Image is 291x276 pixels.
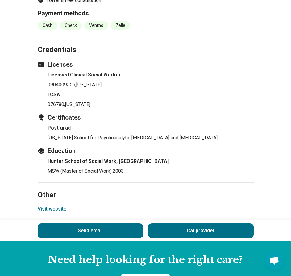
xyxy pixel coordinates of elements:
[84,21,108,30] li: Venmo
[38,21,57,30] li: Cash
[48,71,254,79] h4: Licensed Clinical Social Worker
[75,82,102,88] span: , [US_STATE]
[38,175,254,200] h2: Other
[64,101,90,107] span: , [US_STATE]
[111,21,130,30] li: Zelle
[38,60,254,69] h3: Licenses
[5,253,286,266] h2: Need help looking for the right care?
[38,223,143,238] button: Send email
[48,134,254,142] p: [US_STATE] School for Psychoanalytic [MEDICAL_DATA] and [MEDICAL_DATA]
[38,205,66,213] button: Visit website
[48,91,254,98] h4: LCSW
[48,124,254,132] h4: Post grad
[48,158,254,165] h4: Hunter School of Social Work, [GEOGRAPHIC_DATA]
[265,251,284,270] div: Open chat
[60,21,82,30] li: Check
[38,9,254,18] h3: Payment methods
[38,113,254,122] h3: Certificates
[38,146,254,155] h3: Education
[38,30,254,55] h2: Credentials
[48,81,254,89] p: 0904009555
[48,167,254,175] p: MSW (Master of Social Work) , 2003
[48,101,254,108] p: 076780
[148,223,254,238] button: Callprovider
